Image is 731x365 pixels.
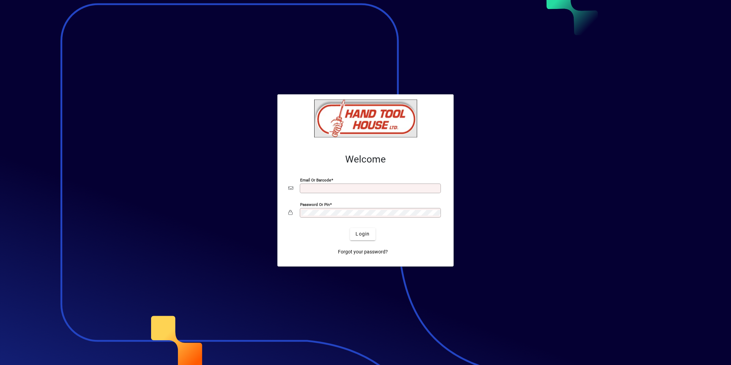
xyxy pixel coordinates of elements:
h2: Welcome [288,154,443,165]
mat-label: Password or Pin [300,202,330,207]
mat-label: Email or Barcode [300,177,331,182]
span: Forgot your password? [338,248,388,255]
button: Login [350,228,375,240]
a: Forgot your password? [335,246,391,258]
span: Login [356,230,370,238]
